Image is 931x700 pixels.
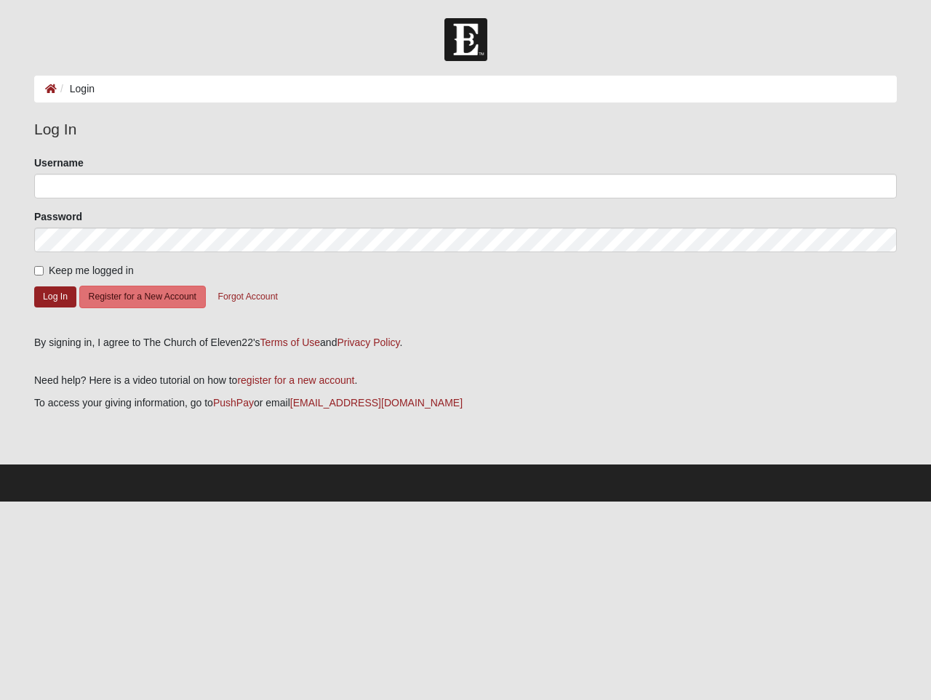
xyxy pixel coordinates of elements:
[209,286,287,308] button: Forgot Account
[213,397,254,409] a: PushPay
[237,374,354,386] a: register for a new account
[290,397,463,409] a: [EMAIL_ADDRESS][DOMAIN_NAME]
[260,337,320,348] a: Terms of Use
[57,81,95,97] li: Login
[34,209,82,224] label: Password
[34,156,84,170] label: Username
[337,337,399,348] a: Privacy Policy
[34,395,897,411] p: To access your giving information, go to or email
[79,286,206,308] button: Register for a New Account
[444,18,487,61] img: Church of Eleven22 Logo
[34,286,76,307] button: Log In
[49,265,134,276] span: Keep me logged in
[34,335,897,350] div: By signing in, I agree to The Church of Eleven22's and .
[34,118,897,141] legend: Log In
[34,266,44,275] input: Keep me logged in
[34,373,897,388] p: Need help? Here is a video tutorial on how to .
